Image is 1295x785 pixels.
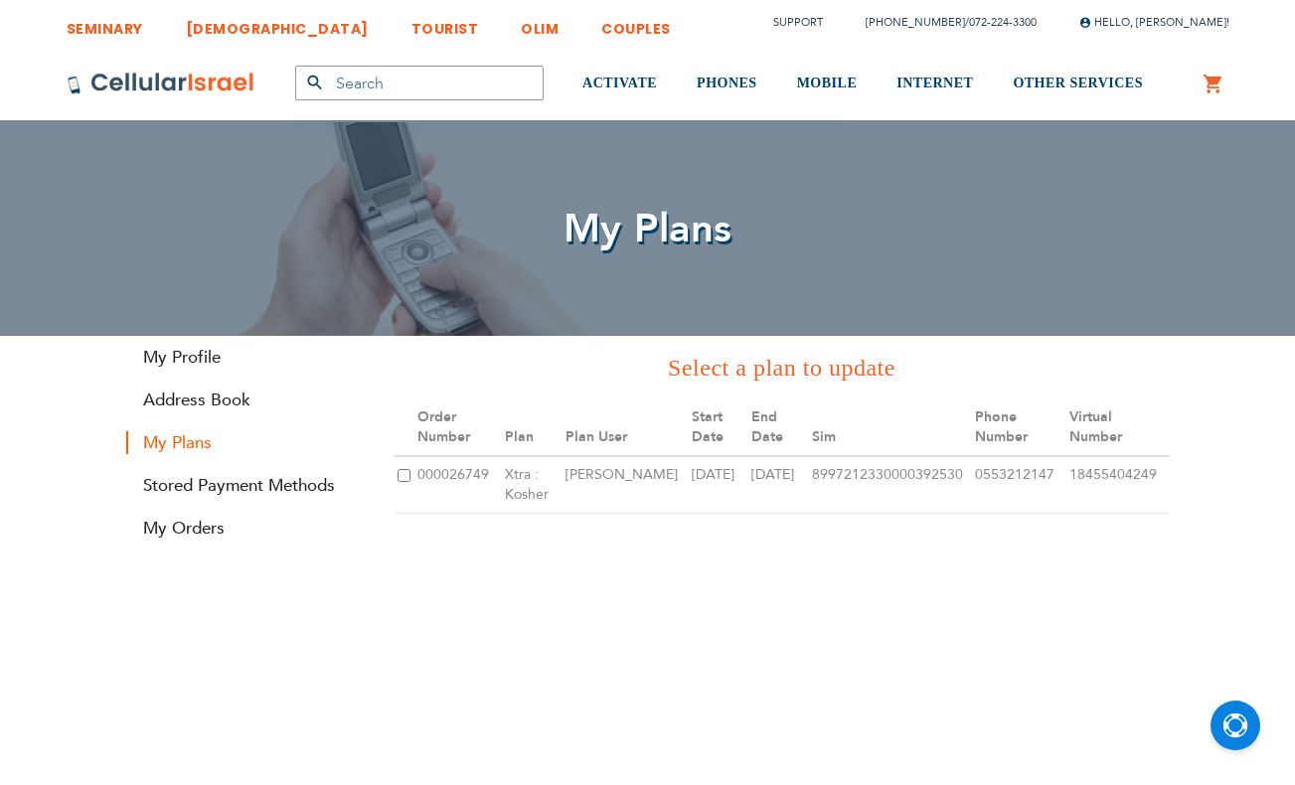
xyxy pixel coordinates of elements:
input: Search [295,66,544,100]
li: / [846,8,1037,37]
span: INTERNET [896,76,973,90]
a: Address Book [126,389,365,411]
h3: Select a plan to update [395,351,1170,385]
td: 8997212330000392530 [809,456,972,514]
th: Plan User [563,399,689,456]
strong: My Plans [126,431,365,454]
a: My Profile [126,346,365,369]
span: MOBILE [797,76,858,90]
a: INTERNET [896,47,973,121]
span: PHONES [697,76,757,90]
span: OTHER SERVICES [1013,76,1143,90]
a: PHONES [697,47,757,121]
a: Support [773,15,823,30]
a: 072-224-3300 [969,15,1037,30]
th: Sim [809,399,972,456]
img: Cellular Israel Logo [67,72,255,95]
span: Hello, [PERSON_NAME]! [1079,15,1229,30]
th: Start Date [689,399,748,456]
a: OLIM [521,5,559,42]
a: [PHONE_NUMBER] [866,15,965,30]
th: Phone Number [972,399,1067,456]
th: End Date [748,399,808,456]
a: My Orders [126,517,365,540]
a: OTHER SERVICES [1013,47,1143,121]
span: My Plans [564,202,732,256]
td: 0553212147 [972,456,1067,514]
th: Order Number [414,399,502,456]
th: Plan [502,399,563,456]
a: TOURIST [411,5,479,42]
td: [DATE] [748,456,808,514]
a: [DEMOGRAPHIC_DATA] [186,5,369,42]
td: 18455404249 [1066,456,1169,514]
a: SEMINARY [67,5,143,42]
td: [PERSON_NAME] [563,456,689,514]
th: Virtual Number [1066,399,1169,456]
a: MOBILE [797,47,858,121]
td: [DATE] [689,456,748,514]
td: 000026749 [414,456,502,514]
a: COUPLES [601,5,671,42]
td: Xtra : Kosher [502,456,563,514]
a: ACTIVATE [582,47,657,121]
span: ACTIVATE [582,76,657,90]
a: Stored Payment Methods [126,474,365,497]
